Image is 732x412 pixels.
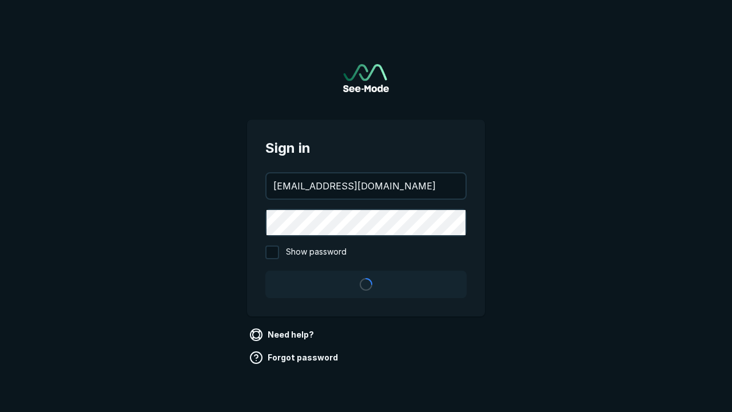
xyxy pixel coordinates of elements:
input: your@email.com [266,173,466,199]
a: Forgot password [247,348,343,367]
img: See-Mode Logo [343,64,389,92]
a: Need help? [247,326,319,344]
span: Show password [286,245,347,259]
a: Go to sign in [343,64,389,92]
span: Sign in [265,138,467,159]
